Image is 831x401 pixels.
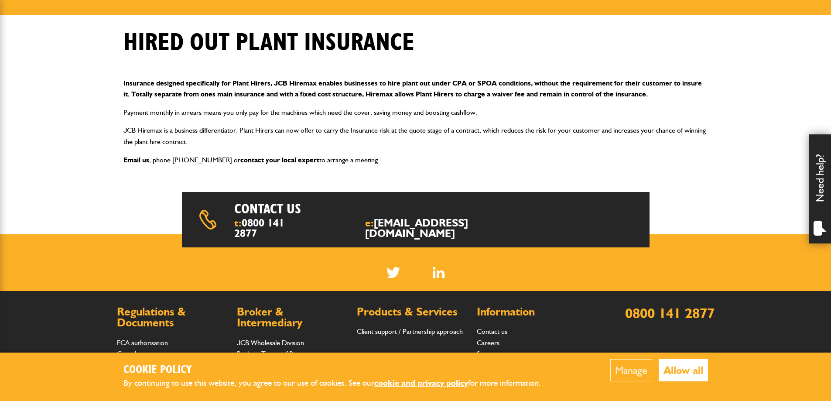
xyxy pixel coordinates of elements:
a: Complaints [117,350,149,358]
div: Need help? [809,134,831,243]
a: [EMAIL_ADDRESS][DOMAIN_NAME] [365,216,468,240]
a: FCA authorisation [117,339,168,347]
a: 0800 141 2877 [625,305,715,322]
p: JCB Hiremax is a business differentiator. Plant Hirers can now offer to carry the Insurance risk ... [123,125,708,147]
button: Manage [610,359,652,381]
p: Insurance designed specifically for Plant Hirers, JCB Hiremax enables businesses to hire plant ou... [123,78,708,100]
a: 0800 141 2877 [234,216,284,240]
p: Payment monthly in arrears means you only pay for the machines which need the cover, saving money... [123,107,708,118]
a: Contact us [477,327,507,336]
img: Linked In [433,267,445,278]
button: Allow all [659,359,708,381]
h1: Hired out plant insurance [123,28,414,58]
p: , phone [PHONE_NUMBER] or to arrange a meeting. [123,154,708,166]
a: Brokers Terms of Business [237,350,313,358]
h2: Regulations & Documents [117,306,228,329]
a: JCB Wholesale Division [237,339,304,347]
h2: Products & Services [357,306,468,318]
h2: Broker & Intermediary [237,306,348,329]
h2: Contact us [234,201,439,217]
a: contact your local expert [240,156,319,164]
a: Careers [477,339,499,347]
a: Email us [123,156,149,164]
h2: Cookie Policy [123,363,555,377]
span: e: [365,218,512,239]
h2: Information [477,306,588,318]
span: t: [234,218,292,239]
a: Sitemap [477,350,499,358]
p: By continuing to use this website, you agree to our use of cookies. See our for more information. [123,377,555,390]
a: cookie and privacy policy [374,378,468,388]
a: Client support / Partnership approach [357,327,463,336]
a: LinkedIn [433,267,445,278]
img: Twitter [386,267,400,278]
